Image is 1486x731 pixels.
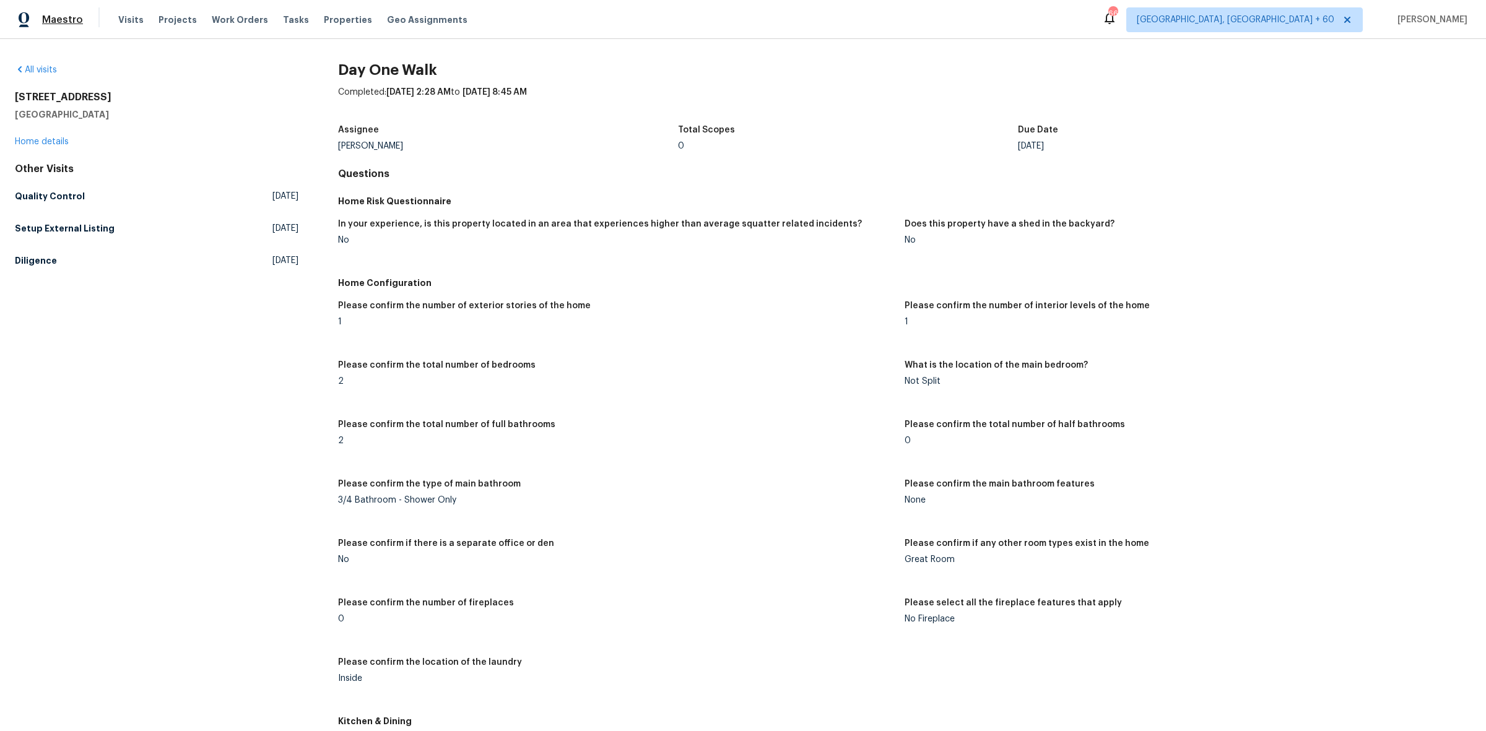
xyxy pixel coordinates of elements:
[905,496,1461,504] div: None
[338,301,591,310] h5: Please confirm the number of exterior stories of the home
[338,658,522,667] h5: Please confirm the location of the laundry
[15,108,298,121] h5: [GEOGRAPHIC_DATA]
[283,15,309,24] span: Tasks
[338,168,1471,180] h4: Questions
[272,222,298,235] span: [DATE]
[338,420,555,429] h5: Please confirm the total number of full bathrooms
[15,249,298,272] a: Diligence[DATE]
[338,236,895,244] div: No
[905,318,1461,326] div: 1
[338,361,536,370] h5: Please confirm the total number of bedrooms
[905,480,1095,488] h5: Please confirm the main bathroom features
[1137,14,1334,26] span: [GEOGRAPHIC_DATA], [GEOGRAPHIC_DATA] + 60
[678,126,735,134] h5: Total Scopes
[15,222,115,235] h5: Setup External Listing
[15,190,85,202] h5: Quality Control
[212,14,268,26] span: Work Orders
[905,539,1149,548] h5: Please confirm if any other room types exist in the home
[905,436,1461,445] div: 0
[338,195,1471,207] h5: Home Risk Questionnaire
[338,142,678,150] div: [PERSON_NAME]
[272,190,298,202] span: [DATE]
[15,185,298,207] a: Quality Control[DATE]
[338,480,521,488] h5: Please confirm the type of main bathroom
[15,254,57,267] h5: Diligence
[338,555,895,564] div: No
[338,277,1471,289] h5: Home Configuration
[1018,126,1058,134] h5: Due Date
[905,555,1461,564] div: Great Room
[386,88,451,97] span: [DATE] 2:28 AM
[338,126,379,134] h5: Assignee
[338,539,554,548] h5: Please confirm if there is a separate office or den
[905,420,1125,429] h5: Please confirm the total number of half bathrooms
[272,254,298,267] span: [DATE]
[159,14,197,26] span: Projects
[905,301,1150,310] h5: Please confirm the number of interior levels of the home
[15,91,298,103] h2: [STREET_ADDRESS]
[338,436,895,445] div: 2
[905,236,1461,244] div: No
[1018,142,1358,150] div: [DATE]
[905,220,1114,228] h5: Does this property have a shed in the backyard?
[905,615,1461,623] div: No Fireplace
[338,318,895,326] div: 1
[338,599,514,607] h5: Please confirm the number of fireplaces
[338,64,1471,76] h2: Day One Walk
[338,496,895,504] div: 3/4 Bathroom - Shower Only
[905,599,1122,607] h5: Please select all the fireplace features that apply
[387,14,467,26] span: Geo Assignments
[1393,14,1467,26] span: [PERSON_NAME]
[338,674,895,683] div: Inside
[905,361,1088,370] h5: What is the location of the main bedroom?
[324,14,372,26] span: Properties
[15,163,298,175] div: Other Visits
[1108,7,1117,20] div: 662
[338,86,1471,118] div: Completed: to
[338,377,895,386] div: 2
[42,14,83,26] span: Maestro
[678,142,1018,150] div: 0
[338,715,1471,727] h5: Kitchen & Dining
[905,377,1461,386] div: Not Split
[463,88,527,97] span: [DATE] 8:45 AM
[15,217,298,240] a: Setup External Listing[DATE]
[338,220,862,228] h5: In your experience, is this property located in an area that experiences higher than average squa...
[15,137,69,146] a: Home details
[15,66,57,74] a: All visits
[338,615,895,623] div: 0
[118,14,144,26] span: Visits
